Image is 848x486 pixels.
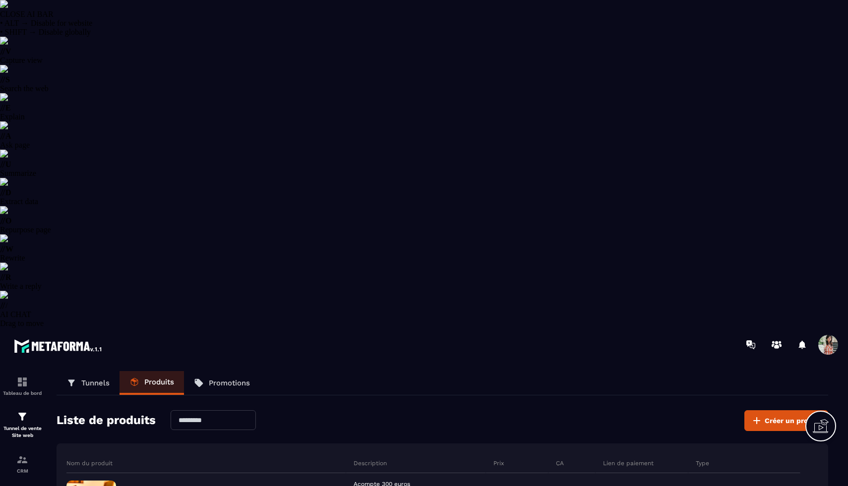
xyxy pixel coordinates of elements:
a: Tunnels [57,371,120,395]
a: Promotions [184,371,260,395]
p: Produits [144,378,174,386]
span: Créer un produit [765,416,822,426]
img: formation [16,454,28,466]
a: Produits [120,371,184,395]
img: formation [16,376,28,388]
h2: Liste de produits [57,410,156,431]
a: formationformationCRM [2,446,42,481]
p: Description [354,459,387,467]
p: Tunnel de vente Site web [2,425,42,439]
p: Prix [493,459,504,467]
p: Lien de paiement [603,459,654,467]
p: Type [696,459,709,467]
p: Promotions [209,378,250,387]
p: Tableau de bord [2,390,42,396]
p: CA [556,459,564,467]
img: formation [16,411,28,423]
p: CRM [2,468,42,474]
a: formationformationTableau de bord [2,369,42,403]
button: Créer un produit [744,410,828,431]
img: logo [14,337,103,355]
p: Nom du produit [66,459,113,467]
a: formationformationTunnel de vente Site web [2,403,42,446]
p: Tunnels [81,378,110,387]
